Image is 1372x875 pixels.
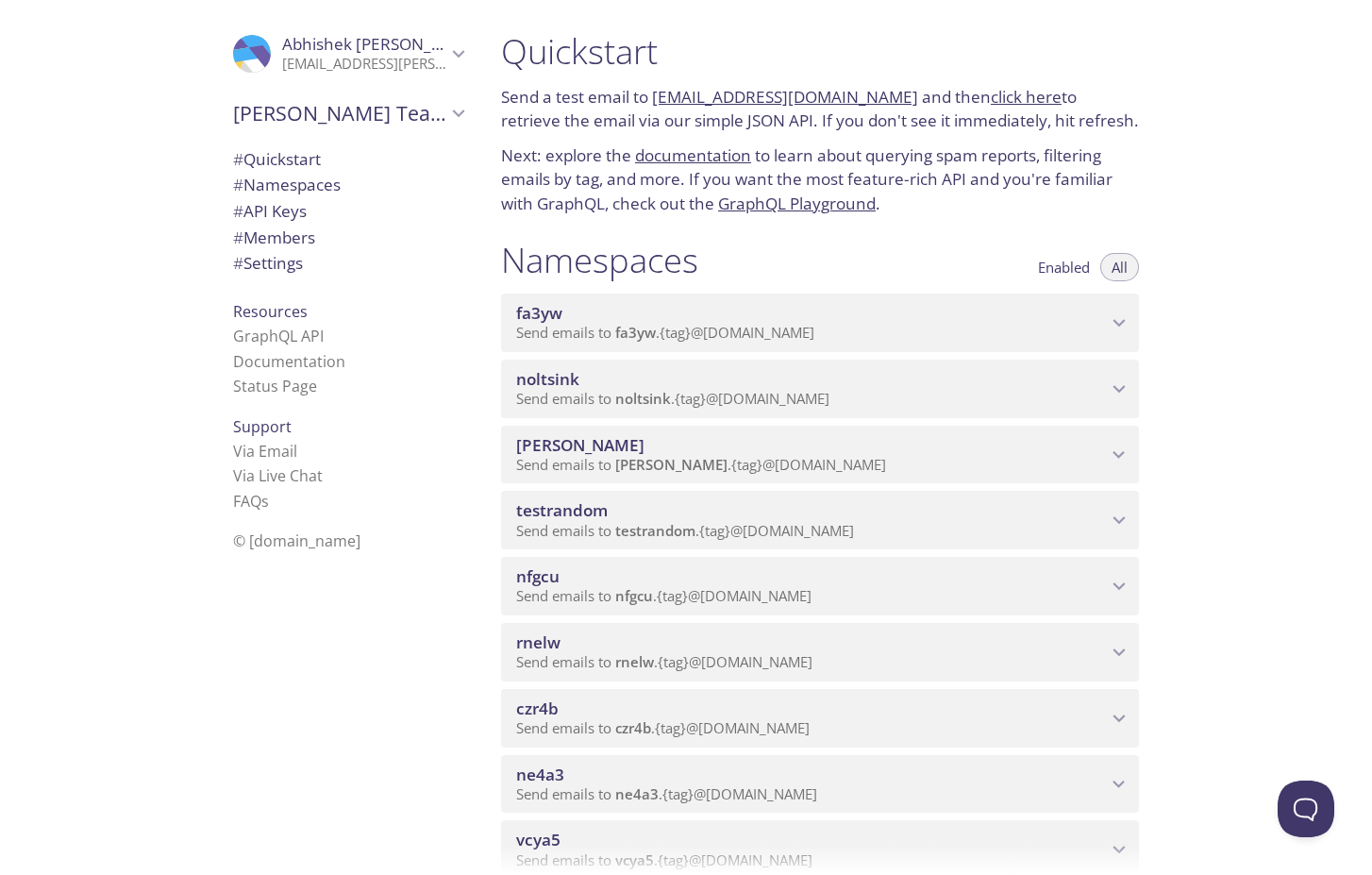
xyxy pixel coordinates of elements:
[282,33,483,55] span: Abhishek [PERSON_NAME]
[516,652,812,671] span: Send emails to . {tag} @[DOMAIN_NAME]
[615,652,654,671] span: rnelw
[233,227,315,248] span: Members
[501,294,1139,352] div: fa3yw namespace
[615,784,659,803] span: ne4a3
[282,55,446,74] p: [EMAIL_ADDRESS][PERSON_NAME][DOMAIN_NAME]
[501,623,1139,681] div: rnelw namespace
[615,389,671,408] span: noltsink
[1027,253,1101,281] button: Enabled
[1100,253,1139,281] button: All
[615,455,728,474] span: [PERSON_NAME]
[218,198,478,225] div: API Keys
[516,718,810,737] span: Send emails to . {tag} @[DOMAIN_NAME]
[501,426,1139,484] div: nolt namespace
[501,360,1139,418] div: noltsink namespace
[233,530,360,551] span: © [DOMAIN_NAME]
[233,252,243,274] span: #
[991,86,1062,108] a: click here
[233,376,317,396] a: Status Page
[615,718,651,737] span: czr4b
[501,755,1139,814] div: ne4a3 namespace
[233,252,303,274] span: Settings
[516,829,561,850] span: vcya5
[501,491,1139,549] div: testrandom namespace
[218,225,478,251] div: Members
[233,465,323,486] a: Via Live Chat
[501,143,1139,216] p: Next: explore the to learn about querying spam reports, filtering emails by tag, and more. If you...
[501,30,1139,73] h1: Quickstart
[516,302,562,324] span: fa3yw
[516,784,817,803] span: Send emails to . {tag} @[DOMAIN_NAME]
[516,455,886,474] span: Send emails to . {tag} @[DOMAIN_NAME]
[218,23,478,85] div: Abhishek Singh
[218,89,478,138] div: Nolt Team
[516,389,829,408] span: Send emails to . {tag} @[DOMAIN_NAME]
[516,631,561,653] span: rnelw
[233,148,243,170] span: #
[261,491,269,512] span: s
[233,416,292,437] span: Support
[233,200,307,222] span: API Keys
[501,557,1139,615] div: nfgcu namespace
[233,200,243,222] span: #
[516,764,564,785] span: ne4a3
[516,698,559,719] span: czr4b
[501,85,1139,133] p: Send a test email to and then to retrieve the email via our simple JSON API. If you don't see it ...
[516,434,644,456] span: [PERSON_NAME]
[233,351,345,372] a: Documentation
[1278,781,1334,837] iframe: Help Scout Beacon - Open
[516,499,608,521] span: testrandom
[501,689,1139,748] div: czr4b namespace
[652,86,918,108] a: [EMAIL_ADDRESS][DOMAIN_NAME]
[516,368,579,390] span: noltsink
[233,227,243,248] span: #
[233,148,321,170] span: Quickstart
[718,193,876,214] a: GraphQL Playground
[218,172,478,198] div: Namespaces
[218,146,478,173] div: Quickstart
[615,521,695,540] span: testrandom
[233,441,297,462] a: Via Email
[516,323,814,342] span: Send emails to . {tag} @[DOMAIN_NAME]
[233,174,243,195] span: #
[516,565,560,587] span: nfgcu
[501,239,698,281] h1: Namespaces
[615,323,656,342] span: fa3yw
[233,491,269,512] a: FAQ
[516,586,811,605] span: Send emails to . {tag} @[DOMAIN_NAME]
[615,586,653,605] span: nfgcu
[233,326,324,346] a: GraphQL API
[218,250,478,277] div: Team Settings
[233,174,341,195] span: Namespaces
[233,100,446,126] span: [PERSON_NAME] Team
[233,301,308,322] span: Resources
[635,144,751,166] a: documentation
[516,521,854,540] span: Send emails to . {tag} @[DOMAIN_NAME]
